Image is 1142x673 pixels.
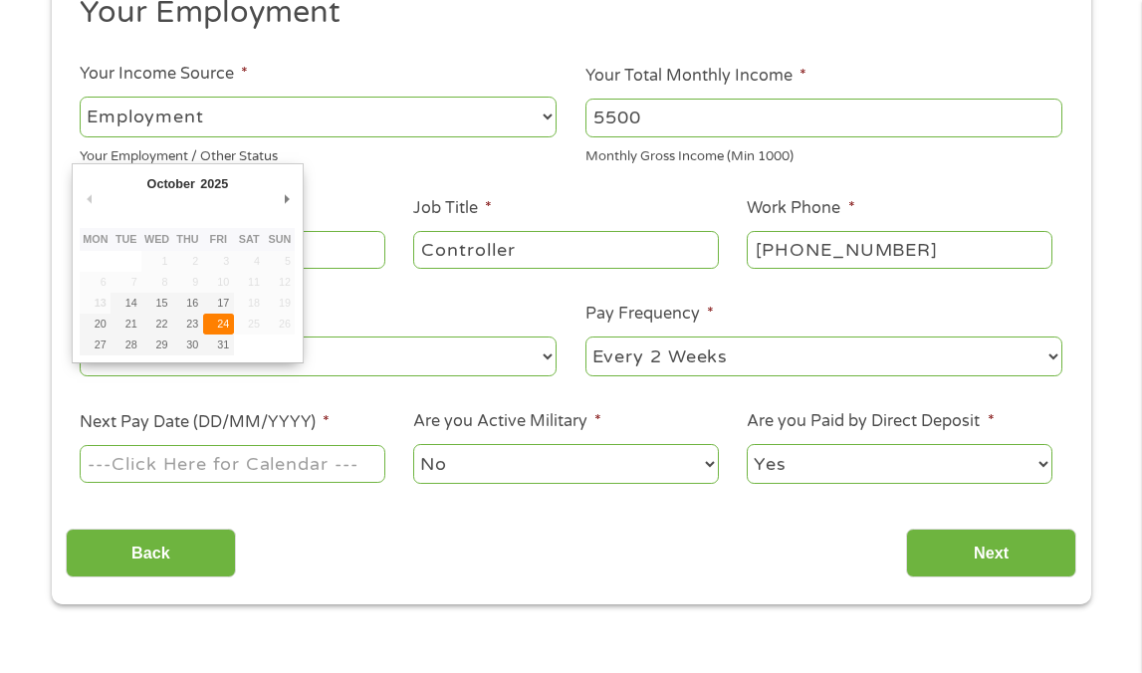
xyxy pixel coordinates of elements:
[172,293,203,314] button: 16
[83,233,108,245] abbr: Monday
[172,335,203,355] button: 30
[747,231,1051,269] input: (231) 754-4010
[269,233,292,245] abbr: Sunday
[80,445,384,483] input: Use the arrow keys to pick a date
[198,171,231,198] div: 2025
[80,186,98,213] button: Previous Month
[906,529,1076,577] input: Next
[172,314,203,335] button: 23
[585,99,1062,136] input: 1800
[80,314,111,335] button: 20
[141,293,172,314] button: 15
[413,231,718,269] input: Cashier
[176,233,198,245] abbr: Thursday
[413,411,601,432] label: Are you Active Military
[141,314,172,335] button: 22
[747,411,994,432] label: Are you Paid by Direct Deposit
[80,64,248,85] label: Your Income Source
[111,314,141,335] button: 21
[239,233,260,245] abbr: Saturday
[111,335,141,355] button: 28
[115,233,137,245] abbr: Tuesday
[203,314,234,335] button: 24
[141,335,172,355] button: 29
[585,304,714,325] label: Pay Frequency
[585,66,806,87] label: Your Total Monthly Income
[203,293,234,314] button: 17
[413,198,492,219] label: Job Title
[80,412,330,433] label: Next Pay Date (DD/MM/YYYY)
[585,140,1062,167] div: Monthly Gross Income (Min 1000)
[277,186,295,213] button: Next Month
[80,335,111,355] button: 27
[66,529,236,577] input: Back
[203,335,234,355] button: 31
[80,140,557,167] div: Your Employment / Other Status
[144,233,169,245] abbr: Wednesday
[144,171,198,198] div: October
[111,293,141,314] button: 14
[747,198,854,219] label: Work Phone
[210,233,227,245] abbr: Friday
